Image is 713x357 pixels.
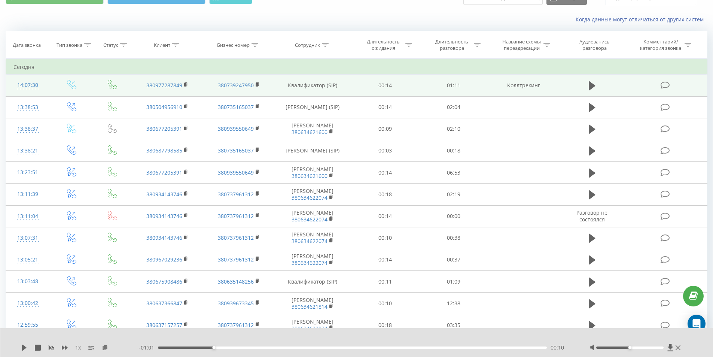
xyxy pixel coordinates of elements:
[351,205,420,227] td: 00:14
[292,128,327,136] a: 380634621600
[146,191,182,198] a: 380934143746
[13,42,41,48] div: Дата звонка
[274,75,351,96] td: Квалификатор (SIP)
[292,303,327,310] a: 380634621814
[13,78,42,93] div: 14:07:30
[420,205,488,227] td: 00:00
[292,194,327,201] a: 380634622074
[13,296,42,311] div: 13:00:42
[6,60,707,75] td: Сегодня
[218,212,254,220] a: 380737961312
[57,42,82,48] div: Тип звонка
[13,165,42,180] div: 13:23:51
[420,314,488,336] td: 03:35
[292,259,327,266] a: 380634622074
[420,140,488,161] td: 00:18
[420,162,488,184] td: 06:53
[146,169,182,176] a: 380677205391
[218,278,254,285] a: 380635148256
[146,147,182,154] a: 380687798585
[103,42,118,48] div: Статус
[488,75,559,96] td: Коллтрекинг
[274,271,351,293] td: Квалификатор (SIP)
[218,103,254,111] a: 380735165037
[351,314,420,336] td: 00:18
[688,315,706,333] div: Open Intercom Messenger
[218,191,254,198] a: 380737961312
[351,75,420,96] td: 00:14
[218,234,254,241] a: 380737961312
[274,314,351,336] td: [PERSON_NAME]
[502,39,542,51] div: Название схемы переадресации
[218,300,254,307] a: 380939673345
[218,169,254,176] a: 380939550649
[146,103,182,111] a: 380504956910
[274,293,351,314] td: [PERSON_NAME]
[274,140,351,161] td: [PERSON_NAME] (SIP)
[570,39,619,51] div: Аудиозапись разговора
[13,143,42,158] div: 13:38:21
[212,346,215,349] div: Accessibility label
[146,125,182,132] a: 380677205391
[274,227,351,249] td: [PERSON_NAME]
[274,249,351,270] td: [PERSON_NAME]
[217,42,250,48] div: Бизнес номер
[420,249,488,270] td: 00:37
[351,184,420,205] td: 00:18
[274,118,351,140] td: [PERSON_NAME]
[292,172,327,179] a: 380634621600
[292,325,327,332] a: 380634622074
[274,205,351,227] td: [PERSON_NAME]
[351,249,420,270] td: 00:14
[139,344,158,351] span: - 01:01
[274,184,351,205] td: [PERSON_NAME]
[363,39,403,51] div: Длительность ожидания
[576,209,607,223] span: Разговор не состоялся
[218,82,254,89] a: 380739247950
[146,234,182,241] a: 380934143746
[13,318,42,332] div: 12:59:55
[351,293,420,314] td: 00:10
[351,162,420,184] td: 00:14
[351,140,420,161] td: 00:03
[154,42,170,48] div: Клиент
[351,271,420,293] td: 00:11
[218,125,254,132] a: 380939550649
[146,256,182,263] a: 380967029236
[13,187,42,202] div: 13:11:39
[576,16,707,23] a: Когда данные могут отличаться от других систем
[146,321,182,329] a: 380637157257
[218,147,254,154] a: 380735165037
[13,252,42,267] div: 13:05:21
[146,82,182,89] a: 380977287849
[420,184,488,205] td: 02:19
[432,39,472,51] div: Длительность разговора
[420,293,488,314] td: 12:38
[639,39,683,51] div: Комментарий/категория звонка
[13,100,42,115] div: 13:38:53
[13,274,42,289] div: 13:03:48
[274,162,351,184] td: [PERSON_NAME]
[146,278,182,285] a: 380675908486
[420,75,488,96] td: 01:11
[551,344,564,351] span: 00:10
[292,216,327,223] a: 380634622074
[351,118,420,140] td: 00:09
[218,321,254,329] a: 380737961312
[13,209,42,224] div: 13:11:04
[218,256,254,263] a: 380737961312
[628,346,631,349] div: Accessibility label
[75,344,81,351] span: 1 x
[420,118,488,140] td: 02:10
[13,231,42,245] div: 13:07:31
[351,227,420,249] td: 00:10
[13,122,42,136] div: 13:38:37
[292,238,327,245] a: 380634622074
[420,271,488,293] td: 01:09
[146,212,182,220] a: 380934143746
[274,96,351,118] td: [PERSON_NAME] (SIP)
[420,227,488,249] td: 00:38
[351,96,420,118] td: 00:14
[295,42,320,48] div: Сотрудник
[420,96,488,118] td: 02:04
